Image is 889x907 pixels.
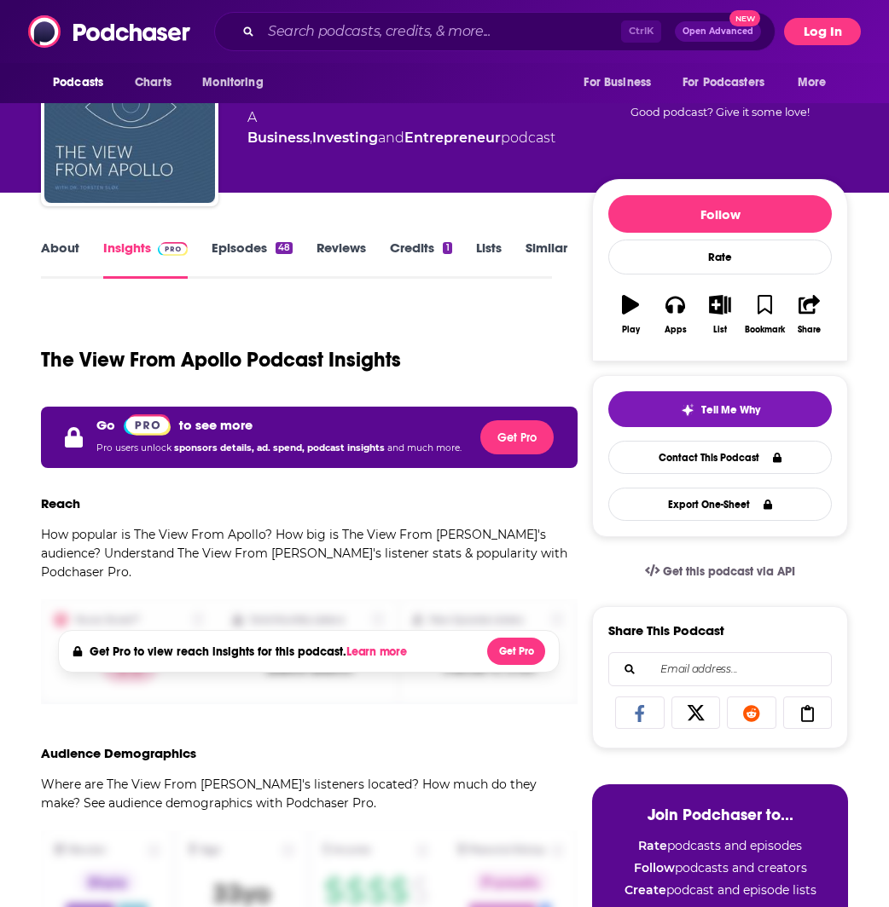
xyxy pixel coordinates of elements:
[28,15,192,48] img: Podchaser - Follow, Share and Rate Podcasts
[124,414,171,436] img: Podchaser Pro
[41,525,578,581] p: How popular is The View From Apollo? How big is The View From [PERSON_NAME]'s audience? Understan...
[609,805,831,824] h3: Join Podchaser to...
[310,130,312,146] span: ,
[247,107,565,148] div: A podcast
[476,240,502,279] a: Lists
[190,66,285,99] button: open menu
[124,66,182,99] a: Charts
[53,71,103,95] span: Podcasts
[621,20,661,43] span: Ctrl K
[41,66,125,99] button: open menu
[630,106,810,118] span: Good podcast? Give it some love!
[675,21,761,42] button: Open AdvancedNew
[212,240,293,279] a: Episodes48
[158,242,188,256] img: Podchaser Pro
[745,325,785,335] div: Bookmark
[378,130,404,146] span: and
[179,417,253,433] p: to see more
[526,240,567,279] a: Similar
[90,644,411,659] h4: Get Pro to view reach insights for this podcast.
[701,403,760,417] span: Tell Me Why
[671,696,721,729] a: Share on X/Twitter
[615,696,665,729] a: Share on Facebook
[312,130,378,146] a: Investing
[608,284,653,345] button: Play
[41,775,578,812] p: Where are The View From [PERSON_NAME]'s listeners located? How much do they make? See audience de...
[713,325,727,335] div: List
[103,240,188,279] a: InsightsPodchaser Pro
[638,838,667,853] strong: Rate
[96,417,115,433] p: Go
[653,284,697,345] button: Apps
[261,18,621,45] input: Search podcasts, credits, & more...
[671,66,789,99] button: open menu
[634,860,675,875] strong: Follow
[317,240,366,279] a: Reviews
[443,242,451,254] div: 1
[346,645,411,659] button: Learn more
[41,745,196,761] h3: Audience Demographics
[609,882,831,898] li: podcast and episode lists
[609,838,831,853] li: podcasts and episodes
[729,10,760,26] span: New
[41,347,401,373] h1: The View From Apollo Podcast Insights
[609,860,831,875] li: podcasts and creators
[631,551,809,592] a: Get this podcast via API
[608,652,832,686] div: Search followers
[787,284,832,345] button: Share
[202,71,263,95] span: Monitoring
[41,495,80,511] h3: Reach
[625,882,666,898] strong: Create
[608,441,832,474] a: Contact This Podcast
[608,488,832,521] button: Export One-Sheet
[622,325,640,335] div: Play
[608,195,832,233] button: Follow
[663,564,795,579] span: Get this podcast via API
[681,403,694,417] img: tell me why sparkle
[41,240,79,279] a: About
[214,12,776,51] div: Search podcasts, credits, & more...
[784,18,861,45] button: Log In
[572,66,672,99] button: open menu
[608,240,832,274] div: Rate
[608,622,724,638] h3: Share This Podcast
[44,32,215,203] img: The View From Apollo
[404,130,501,146] a: Entrepreneur
[124,413,171,436] a: Pro website
[174,442,387,453] span: sponsors details, ad. spend, podcast insights
[135,71,171,95] span: Charts
[683,27,753,36] span: Open Advanced
[96,436,462,461] p: Pro users unlock and much more.
[783,696,833,729] a: Copy Link
[798,71,827,95] span: More
[584,71,651,95] span: For Business
[786,66,848,99] button: open menu
[665,325,687,335] div: Apps
[247,130,310,146] a: Business
[276,242,293,254] div: 48
[487,638,545,665] button: Get Pro
[623,653,817,685] input: Email address...
[742,284,787,345] button: Bookmark
[798,325,821,335] div: Share
[727,696,776,729] a: Share on Reddit
[480,420,554,454] button: Get Pro
[683,71,764,95] span: For Podcasters
[390,240,451,279] a: Credits1
[698,284,742,345] button: List
[608,391,832,427] button: tell me why sparkleTell Me Why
